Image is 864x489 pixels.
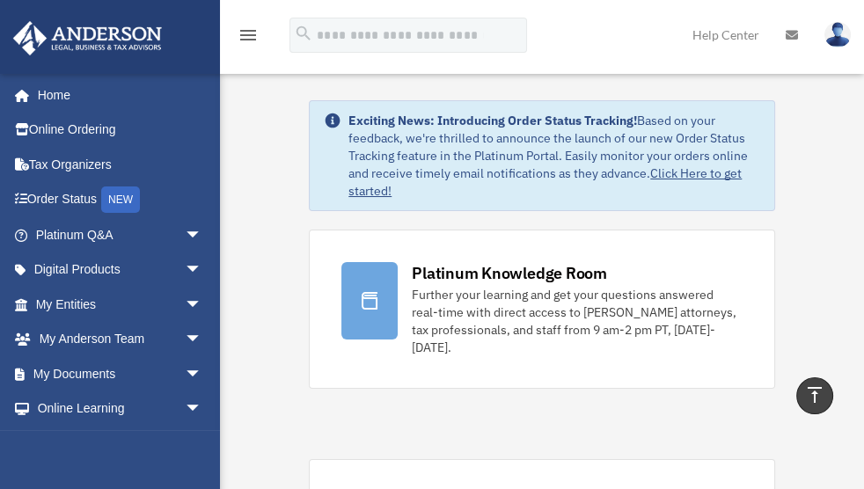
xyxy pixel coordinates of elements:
[185,252,220,288] span: arrow_drop_down
[12,77,220,113] a: Home
[185,287,220,323] span: arrow_drop_down
[348,113,637,128] strong: Exciting News: Introducing Order Status Tracking!
[12,426,229,461] a: Billingarrow_drop_down
[12,391,229,427] a: Online Learningarrow_drop_down
[348,165,742,199] a: Click Here to get started!
[12,113,229,148] a: Online Ordering
[238,31,259,46] a: menu
[412,286,743,356] div: Further your learning and get your questions answered real-time with direct access to [PERSON_NAM...
[101,186,140,213] div: NEW
[185,322,220,358] span: arrow_drop_down
[12,147,229,182] a: Tax Organizers
[12,287,229,322] a: My Entitiesarrow_drop_down
[185,356,220,392] span: arrow_drop_down
[294,24,313,43] i: search
[238,25,259,46] i: menu
[12,217,229,252] a: Platinum Q&Aarrow_drop_down
[8,21,167,55] img: Anderson Advisors Platinum Portal
[12,356,229,391] a: My Documentsarrow_drop_down
[185,391,220,427] span: arrow_drop_down
[348,112,760,200] div: Based on your feedback, we're thrilled to announce the launch of our new Order Status Tracking fe...
[185,217,220,253] span: arrow_drop_down
[12,252,229,288] a: Digital Productsarrow_drop_down
[804,384,825,405] i: vertical_align_top
[185,426,220,462] span: arrow_drop_down
[12,182,229,218] a: Order StatusNEW
[12,322,229,357] a: My Anderson Teamarrow_drop_down
[412,262,607,284] div: Platinum Knowledge Room
[309,230,775,389] a: Platinum Knowledge Room Further your learning and get your questions answered real-time with dire...
[824,22,851,47] img: User Pic
[796,377,833,414] a: vertical_align_top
